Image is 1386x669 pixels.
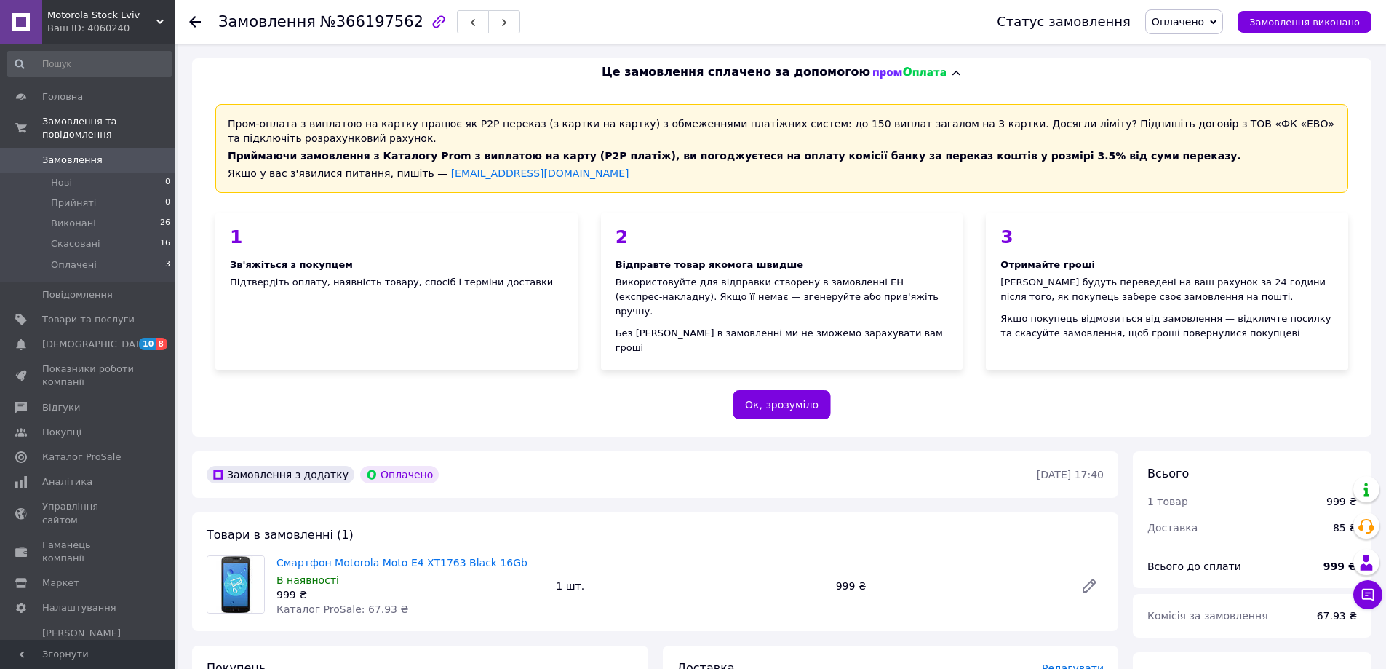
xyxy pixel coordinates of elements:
[51,197,96,210] span: Прийняті
[320,13,423,31] span: №366197562
[1147,561,1241,572] span: Всього до сплати
[42,500,135,526] span: Управління сайтом
[51,176,72,189] span: Нові
[207,466,354,483] div: Замовлення з додатку
[1000,312,1334,341] div: Якщо покупець відмовиться від замовлення — відкличте посилку та скасуйте замовлення, щоб гроші по...
[42,601,116,614] span: Налаштування
[42,288,113,301] span: Повідомлення
[165,176,170,189] span: 0
[42,475,92,488] span: Аналітика
[997,15,1131,29] div: Статус замовлення
[189,15,201,29] div: Повернутися назад
[207,556,264,613] img: Смартфон Motorola Moto E4 XT1763 Black 16Gb
[228,166,1336,181] div: Якщо у вас з'явилися питання, пишіть —
[51,258,97,272] span: Оплачені
[360,466,439,483] div: Оплачено
[830,576,1069,596] div: 999 ₴
[228,150,1241,162] span: Приймаючи замовлення з Каталогу Prom з виплатою на карту (Р2Р платіж), ви погоджуєтеся на оплату ...
[156,338,167,350] span: 8
[276,587,544,602] div: 999 ₴
[1075,571,1104,601] a: Редагувати
[215,213,578,370] div: Підтвердіть оплату, наявність товару, спосіб і терміни доставки
[1037,469,1104,480] time: [DATE] 17:40
[215,104,1348,193] div: Пром-оплата з виплатою на картку працює як P2P переказ (з картки на картку) з обмеженнями платіжн...
[1323,561,1357,572] b: 999 ₴
[165,258,170,272] span: 3
[1317,610,1357,622] span: 67.93 ₴
[451,167,629,179] a: [EMAIL_ADDRESS][DOMAIN_NAME]
[42,426,81,439] span: Покупці
[42,401,80,414] span: Відгуки
[42,451,121,464] span: Каталог ProSale
[1249,17,1360,28] span: Замовлення виконано
[1152,16,1204,28] span: Оплачено
[51,237,100,250] span: Скасовані
[42,577,79,590] span: Маркет
[276,574,339,586] span: В наявності
[602,64,870,81] span: Це замовлення сплачено за допомогою
[7,51,172,77] input: Пошук
[1238,11,1371,33] button: Замовлення виконано
[230,259,353,270] span: Зв'яжіться з покупцем
[42,338,150,351] span: [DEMOGRAPHIC_DATA]
[616,228,949,246] div: 2
[616,275,949,319] div: Використовуйте для відправки створену в замовленні ЕН (експрес-накладну). Якщо її немає — згенеру...
[1147,496,1188,507] span: 1 товар
[550,576,829,596] div: 1 шт.
[1324,512,1366,544] div: 85 ₴
[207,528,354,542] span: Товари в замовленні (1)
[733,390,831,419] button: Ок, зрозуміло
[218,13,316,31] span: Замовлення
[160,217,170,230] span: 26
[1147,467,1189,480] span: Всього
[47,9,156,22] span: Motorola Stock Lviv
[42,90,83,103] span: Головна
[1326,494,1357,509] div: 999 ₴
[616,326,949,355] div: Без [PERSON_NAME] в замовленні ми не зможемо зарахувати вам гроші
[47,22,175,35] div: Ваш ID: 4060240
[230,228,563,246] div: 1
[1000,228,1334,246] div: 3
[160,237,170,250] span: 16
[42,539,135,565] span: Гаманець компанії
[139,338,156,350] span: 10
[1353,580,1382,609] button: Чат з покупцем
[1147,610,1268,622] span: Комісія за замовлення
[42,627,135,667] span: [PERSON_NAME] та рахунки
[42,363,135,389] span: Показники роботи компанії
[1000,259,1095,270] span: Отримайте гроші
[616,259,803,270] span: Відправте товар якомога швидше
[42,154,103,167] span: Замовлення
[1147,522,1198,534] span: Доставка
[276,603,408,615] span: Каталог ProSale: 67.93 ₴
[165,197,170,210] span: 0
[276,557,527,569] a: Смартфон Motorola Moto E4 XT1763 Black 16Gb
[42,313,135,326] span: Товари та послуги
[1000,275,1334,304] div: [PERSON_NAME] будуть переведені на ваш рахунок за 24 години після того, як покупець забере своє з...
[42,115,175,141] span: Замовлення та повідомлення
[51,217,96,230] span: Виконані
